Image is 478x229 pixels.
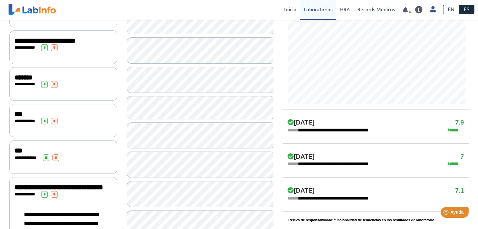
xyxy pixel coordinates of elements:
h4: [DATE] [288,187,315,194]
span: HRA [340,6,350,13]
h4: [DATE] [288,153,315,161]
h4: 7.9 [455,119,464,126]
h4: 7 [460,153,464,161]
iframe: Help widget launcher [422,205,471,222]
a: EN [443,5,459,14]
a: ES [459,5,474,14]
h4: [DATE] [288,119,315,126]
h4: 7.1 [455,187,464,194]
b: Relevo de responsabilidad: funcionalidad de tendencias en los resultados de laboratorio [288,218,434,222]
